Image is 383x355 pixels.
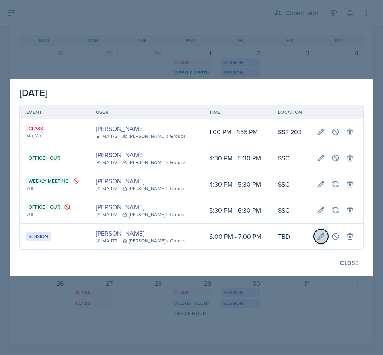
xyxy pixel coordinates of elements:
[203,171,272,197] td: 4:30 PM - 5:30 PM
[96,133,117,140] div: MA 172
[26,132,83,140] div: Mo, We
[203,119,272,145] td: 1:00 PM - 1:55 PM
[335,256,364,270] button: Close
[96,211,117,218] div: MA 172
[203,145,272,171] td: 4:30 PM - 5:30 PM
[272,105,311,119] th: Location
[26,154,62,162] div: Office Hour
[26,211,83,218] div: We
[272,145,311,171] td: SSC
[203,197,272,224] td: 5:30 PM - 6:30 PM
[203,224,272,249] td: 6:00 PM - 7:00 PM
[26,232,51,241] div: Session
[96,150,144,160] a: [PERSON_NAME]
[122,237,186,244] div: [PERSON_NAME]'s Groups
[19,86,364,100] div: [DATE]
[203,105,272,119] th: Time
[89,105,203,119] th: User
[26,185,83,192] div: We
[96,159,117,166] div: MA 172
[272,224,311,249] td: TBD
[26,203,62,211] div: Office Hour
[122,133,186,140] div: [PERSON_NAME]'s Groups
[96,237,117,244] div: MA 172
[96,228,144,238] a: [PERSON_NAME]
[20,105,89,119] th: Event
[26,176,71,185] div: Weekly Meeting
[26,124,45,133] div: Class
[272,171,311,197] td: SSC
[96,176,144,186] a: [PERSON_NAME]
[272,197,311,224] td: SSC
[122,159,186,166] div: [PERSON_NAME]'s Groups
[96,202,144,212] a: [PERSON_NAME]
[96,124,144,133] a: [PERSON_NAME]
[272,119,311,145] td: SST 203
[96,185,117,192] div: MA 172
[340,260,358,266] div: Close
[122,211,186,218] div: [PERSON_NAME]'s Groups
[122,185,186,192] div: [PERSON_NAME]'s Groups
